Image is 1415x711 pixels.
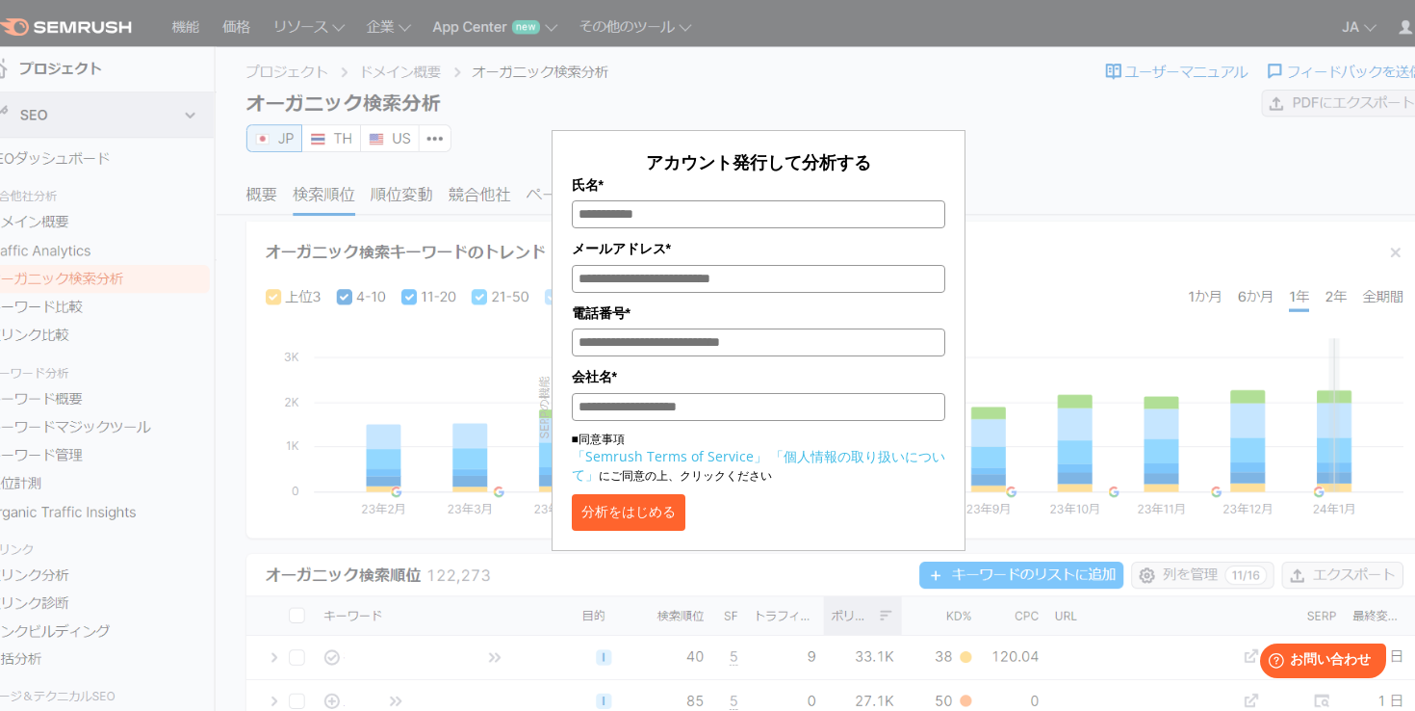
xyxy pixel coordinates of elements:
p: ■同意事項 にご同意の上、クリックください [572,431,945,485]
a: 「Semrush Terms of Service」 [572,447,767,465]
label: メールアドレス* [572,238,945,259]
iframe: Help widget launcher [1244,636,1394,690]
label: 電話番号* [572,303,945,324]
span: アカウント発行して分析する [646,150,871,173]
button: 分析をはじめる [572,494,685,531]
a: 「個人情報の取り扱いについて」 [572,447,945,484]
